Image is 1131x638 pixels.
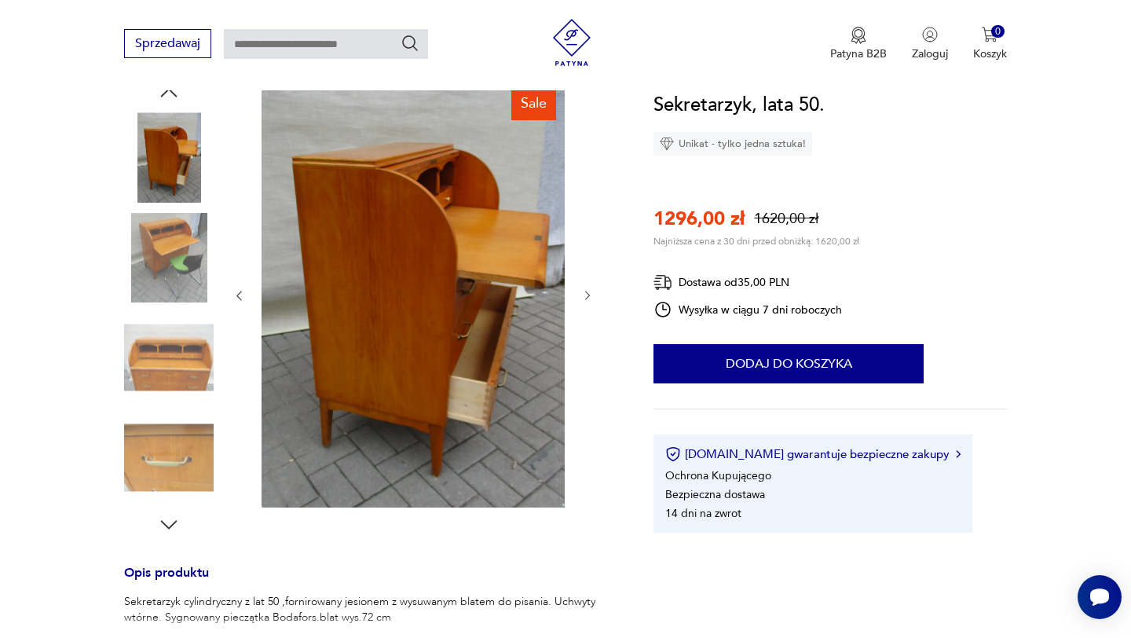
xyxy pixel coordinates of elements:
button: Dodaj do koszyka [653,344,924,383]
img: Ikona medalu [851,27,866,44]
img: Zdjęcie produktu Sekretarzyk, lata 50. [262,81,565,508]
a: Ikona medaluPatyna B2B [830,27,887,61]
p: Zaloguj [912,46,948,61]
img: Ikona certyfikatu [665,446,681,462]
p: 1620,00 zł [754,209,818,229]
img: Ikona strzałki w prawo [956,450,961,458]
img: Zdjęcie produktu Sekretarzyk, lata 50. [124,213,214,302]
img: Zdjęcie produktu Sekretarzyk, lata 50. [124,313,214,402]
button: Zaloguj [912,27,948,61]
h1: Sekretarzyk, lata 50. [653,90,825,120]
img: Ikona koszyka [982,27,997,42]
div: Unikat - tylko jedna sztuka! [653,132,812,156]
p: Patyna B2B [830,46,887,61]
li: Ochrona Kupującego [665,468,771,483]
img: Zdjęcie produktu Sekretarzyk, lata 50. [124,112,214,202]
h3: Opis produktu [124,568,616,594]
button: Sprzedawaj [124,29,211,58]
p: Najniższa cena z 30 dni przed obniżką: 1620,00 zł [653,235,859,247]
li: Bezpieczna dostawa [665,487,765,502]
p: Sekretarzyk cylindryczny z lat 50 ,fornirowany jesionem z wysuwanym blatem do pisania. Uchwyty wt... [124,594,616,625]
img: Ikona diamentu [660,137,674,151]
div: Dostawa od 35,00 PLN [653,273,842,292]
img: Ikonka użytkownika [922,27,938,42]
button: 0Koszyk [973,27,1007,61]
p: 1296,00 zł [653,206,745,232]
div: Sale [511,87,556,120]
div: Wysyłka w ciągu 7 dni roboczych [653,300,842,319]
a: Sprzedawaj [124,39,211,50]
img: Ikona dostawy [653,273,672,292]
p: Koszyk [973,46,1007,61]
img: Zdjęcie produktu Sekretarzyk, lata 50. [124,413,214,503]
button: Szukaj [401,34,419,53]
button: [DOMAIN_NAME] gwarantuje bezpieczne zakupy [665,446,960,462]
img: Patyna - sklep z meblami i dekoracjami vintage [548,19,595,66]
button: Patyna B2B [830,27,887,61]
div: 0 [991,25,1005,38]
li: 14 dni na zwrot [665,506,741,521]
iframe: Smartsupp widget button [1078,575,1122,619]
